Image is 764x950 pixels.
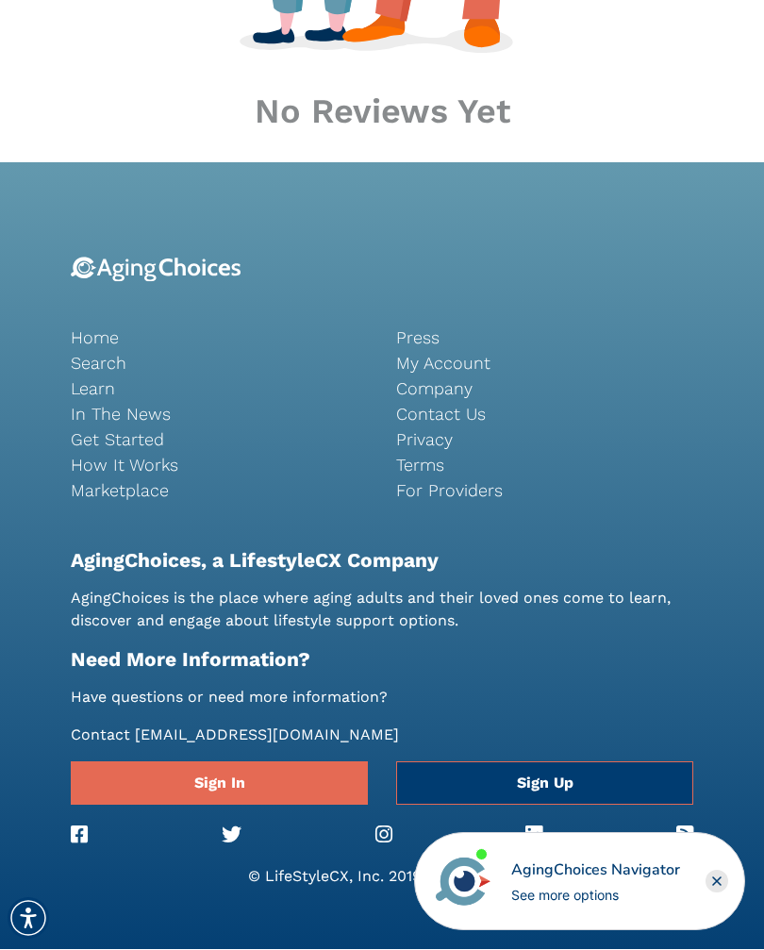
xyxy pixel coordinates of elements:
[396,402,693,427] a: Contact Us
[71,402,368,427] a: In The News
[396,453,693,478] a: Terms
[71,648,693,672] h2: Need More Information?
[375,821,392,851] a: Instagram
[71,453,368,478] a: How It Works
[396,376,693,402] a: Company
[71,478,368,504] a: Marketplace
[71,821,88,851] a: Facebook
[42,92,722,133] p: No Reviews Yet
[71,687,693,709] p: Have questions or need more information?
[396,762,693,806] a: Sign Up
[8,898,49,940] div: Accessibility Menu
[396,351,693,376] a: My Account
[71,258,241,283] img: 9-logo.svg
[396,325,693,351] a: Press
[676,821,693,851] a: RSS Feed
[71,376,368,402] a: Learn
[431,850,495,914] img: avatar
[57,866,707,889] div: © LifeStyleCX, Inc. 2019 and beyond.
[396,478,693,504] a: For Providers
[71,325,368,351] a: Home
[706,871,728,893] div: Close
[511,886,680,906] div: See more options
[222,821,241,851] a: Twitter
[396,427,693,453] a: Privacy
[71,588,693,633] p: AgingChoices is the place where aging adults and their loved ones come to learn, discover and eng...
[525,821,542,851] a: LinkedIn
[71,427,368,453] a: Get Started
[71,351,368,376] a: Search
[71,725,693,747] p: Contact
[71,549,693,573] h2: AgingChoices, a LifestyleCX Company
[135,726,399,744] a: [EMAIL_ADDRESS][DOMAIN_NAME]
[71,762,368,806] a: Sign In
[511,859,680,882] div: AgingChoices Navigator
